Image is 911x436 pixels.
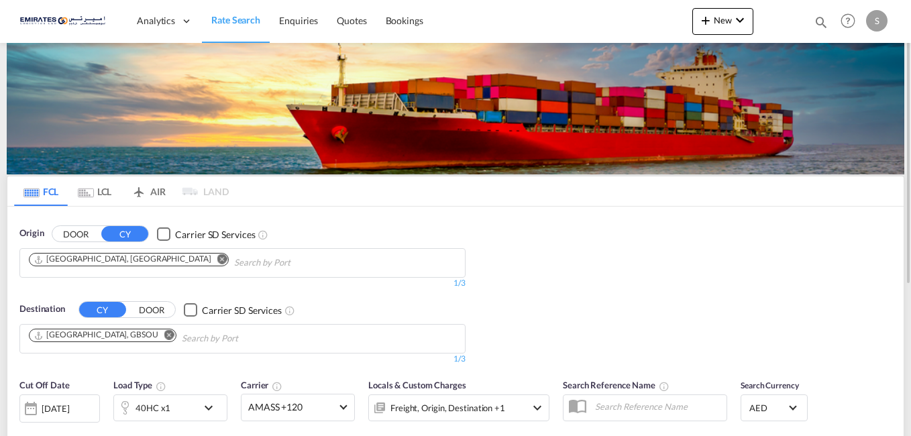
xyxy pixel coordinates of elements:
[14,176,68,206] md-tab-item: FCL
[529,400,545,416] md-icon: icon-chevron-down
[748,398,800,417] md-select: Select Currency: د.إ AEDUnited Arab Emirates Dirham
[19,353,466,365] div: 1/3
[113,380,166,390] span: Load Type
[27,325,315,349] md-chips-wrap: Chips container. Use arrow keys to select chips.
[34,254,211,265] div: Jebel Ali, AEJEA
[386,15,423,26] span: Bookings
[34,329,161,341] div: Press delete to remove this chip.
[19,394,100,423] div: [DATE]
[258,229,268,240] md-icon: Unchecked: Search for CY (Container Yard) services for all selected carriers.Checked : Search for...
[241,380,282,390] span: Carrier
[156,329,176,343] button: Remove
[749,402,787,414] span: AED
[156,381,166,392] md-icon: icon-information-outline
[113,394,227,421] div: 40HC x1icon-chevron-down
[814,15,828,35] div: icon-magnify
[814,15,828,30] md-icon: icon-magnify
[563,380,669,390] span: Search Reference Name
[741,380,799,390] span: Search Currency
[866,10,888,32] div: S
[19,380,70,390] span: Cut Off Date
[19,303,65,316] span: Destination
[182,328,309,349] input: Chips input.
[208,254,228,267] button: Remove
[692,8,753,35] button: icon-plus 400-fgNewicon-chevron-down
[121,176,175,206] md-tab-item: AIR
[837,9,866,34] div: Help
[34,329,158,341] div: Southampton, GBSOU
[14,176,229,206] md-pagination-wrapper: Use the left and right arrow keys to navigate between tabs
[34,254,213,265] div: Press delete to remove this chip.
[272,381,282,392] md-icon: The selected Trucker/Carrierwill be displayed in the rate results If the rates are from another f...
[698,12,714,28] md-icon: icon-plus 400-fg
[19,227,44,240] span: Origin
[201,400,223,416] md-icon: icon-chevron-down
[284,305,295,316] md-icon: Unchecked: Search for CY (Container Yard) services for all selected carriers.Checked : Search for...
[131,184,147,194] md-icon: icon-airplane
[42,402,69,415] div: [DATE]
[234,252,362,274] input: Chips input.
[137,14,175,28] span: Analytics
[279,15,318,26] span: Enquiries
[175,228,255,241] div: Carrier SD Services
[732,12,748,28] md-icon: icon-chevron-down
[79,302,126,317] button: CY
[128,303,175,318] button: DOOR
[136,398,170,417] div: 40HC x1
[368,394,549,421] div: Freight Origin Destination Factory Stuffingicon-chevron-down
[211,14,260,25] span: Rate Search
[588,396,727,417] input: Search Reference Name
[19,278,466,289] div: 1/3
[248,400,335,414] span: AMASS +120
[184,303,282,317] md-checkbox: Checkbox No Ink
[68,176,121,206] md-tab-item: LCL
[7,43,904,174] img: LCL+%26+FCL+BACKGROUND.png
[27,249,367,274] md-chips-wrap: Chips container. Use arrow keys to select chips.
[202,304,282,317] div: Carrier SD Services
[20,6,111,36] img: c67187802a5a11ec94275b5db69a26e6.png
[157,227,255,241] md-checkbox: Checkbox No Ink
[337,15,366,26] span: Quotes
[659,381,669,392] md-icon: Your search will be saved by the below given name
[368,380,466,390] span: Locals & Custom Charges
[837,9,859,32] span: Help
[52,227,99,242] button: DOOR
[390,398,505,417] div: Freight Origin Destination Factory Stuffing
[698,15,748,25] span: New
[101,226,148,241] button: CY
